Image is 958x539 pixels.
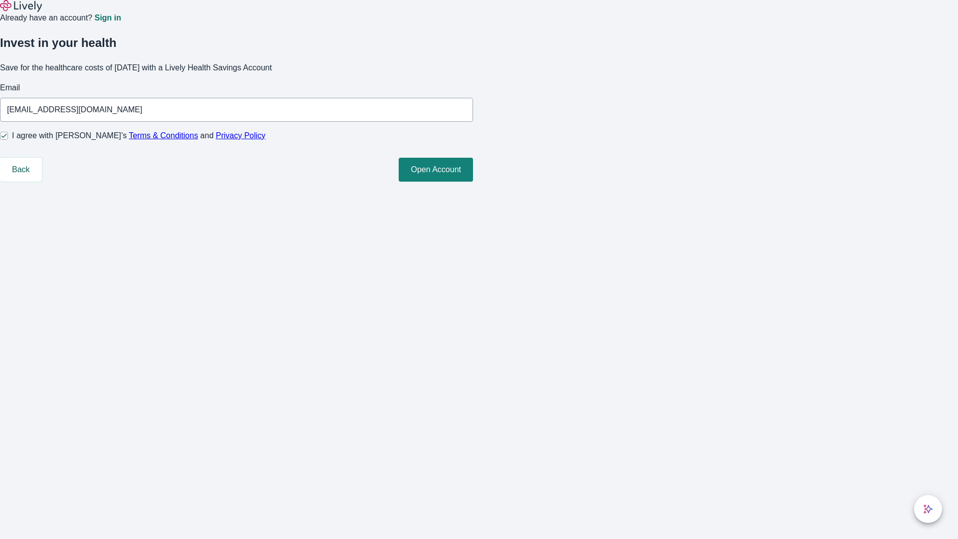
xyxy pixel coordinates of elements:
button: Open Account [399,158,473,182]
svg: Lively AI Assistant [923,504,933,514]
span: I agree with [PERSON_NAME]’s and [12,130,265,142]
a: Sign in [94,14,121,22]
button: chat [914,495,942,523]
a: Privacy Policy [216,131,266,140]
a: Terms & Conditions [129,131,198,140]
